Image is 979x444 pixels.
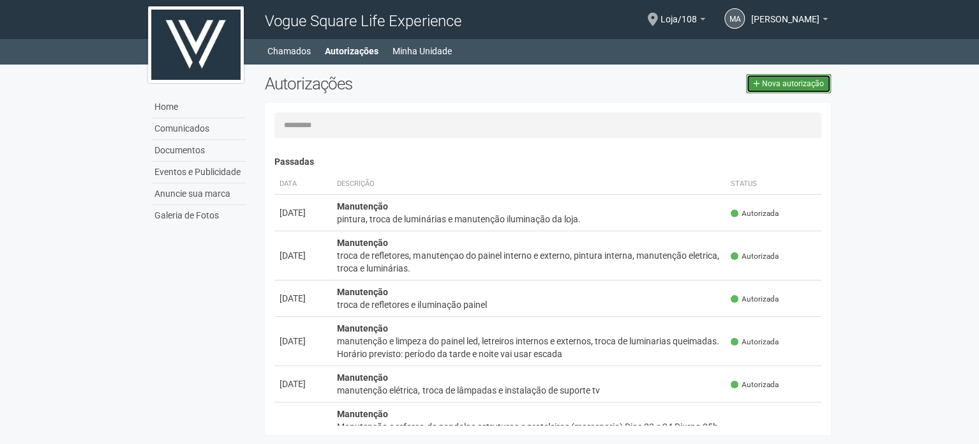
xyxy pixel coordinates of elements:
a: MA [724,8,745,29]
span: Loja/108 [661,2,697,24]
div: troca de refletores, manutençao do painel interno e externo, pintura interna, manutenção eletrica... [337,249,721,275]
th: Data [274,174,332,195]
span: Autorizada [731,251,779,262]
div: manutenção e limpeza do painel led, letreiros internos e externos, troca de luminarias queimadas.... [337,335,721,360]
th: Descrição [332,174,726,195]
a: [PERSON_NAME] [751,16,828,26]
strong: Manutenção [337,201,388,211]
span: Autorizada [731,294,779,305]
span: Autorizada [731,337,779,348]
img: logo.jpg [148,6,244,83]
a: Comunicados [151,118,246,140]
th: Status [726,174,821,195]
div: manutenção elétrica, troca de lâmpadas e instalação de suporte tv [337,384,721,397]
div: [DATE] [280,292,327,305]
strong: Manutenção [337,238,388,248]
a: Eventos e Publicidade [151,162,246,183]
strong: Manutenção [337,372,388,383]
a: Documentos [151,140,246,162]
a: Minha Unidade [392,42,452,60]
div: [DATE] [280,206,327,219]
a: Loja/108 [661,16,705,26]
div: [DATE] [280,335,327,348]
span: Autorizada [731,208,779,219]
div: [DATE] [280,378,327,390]
span: Nova autorização [762,79,824,88]
strong: Manutenção [337,323,388,333]
a: Autorizações [325,42,378,60]
a: Anuncie sua marca [151,183,246,205]
span: Autorizada [731,379,779,390]
div: pintura, troca de luminárias e manutenção iluminação da loja. [337,213,721,226]
span: Mari Angela Fernandes [751,2,819,24]
a: Chamados [267,42,311,60]
div: [DATE] [280,249,327,262]
a: Home [151,96,246,118]
strong: Manutenção [337,409,388,419]
a: Galeria de Fotos [151,205,246,226]
div: troca de refletores e iluminação painel [337,298,721,311]
strong: Manutenção [337,287,388,297]
h4: Passadas [274,157,821,167]
span: Vogue Square Life Experience [265,12,461,30]
h2: Autorizações [265,74,538,93]
a: Nova autorização [746,74,831,93]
